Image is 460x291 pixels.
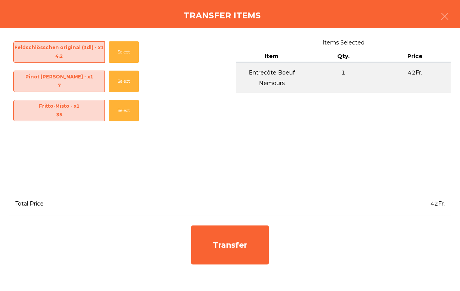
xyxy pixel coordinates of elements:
[109,41,139,63] button: Select
[236,62,308,93] td: Entrecôte Boeuf Nemours
[14,110,104,119] div: 35
[379,51,451,62] th: Price
[109,100,139,121] button: Select
[14,102,104,119] span: Fritto-Misto - x1
[14,81,104,90] div: 7
[308,51,379,62] th: Qty.
[430,200,445,207] span: 42Fr.
[308,62,379,93] td: 1
[14,73,104,90] span: Pinot [PERSON_NAME] - x1
[379,62,451,93] td: 42Fr.
[236,51,308,62] th: Item
[191,225,269,264] div: Transfer
[15,200,44,207] span: Total Price
[236,37,451,48] span: Items Selected
[109,71,139,92] button: Select
[14,43,104,61] span: Feldschlösschen original (3dl) - x1
[184,10,261,21] h4: Transfer items
[14,52,104,60] div: 4.2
